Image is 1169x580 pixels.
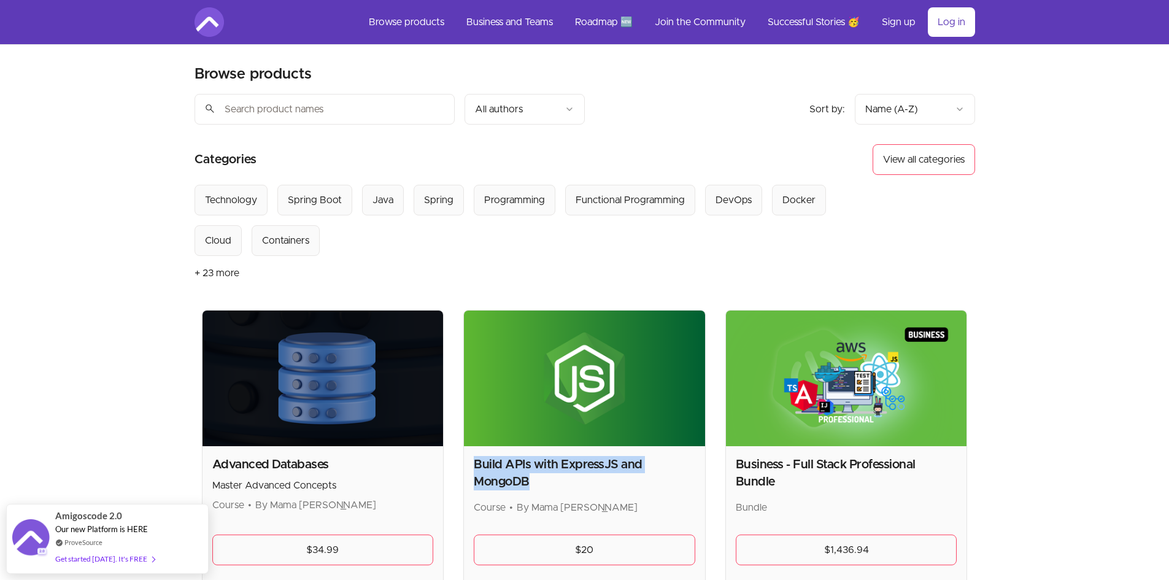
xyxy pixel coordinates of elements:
button: View all categories [873,144,975,175]
button: Product sort options [855,94,975,125]
div: Spring [424,193,453,207]
div: Get started [DATE]. It's FREE [55,552,155,566]
span: Our new Platform is HERE [55,524,148,534]
a: Business and Teams [457,7,563,37]
span: Sort by: [809,104,845,114]
img: Product image for Build APIs with ExpressJS and MongoDB [464,311,705,446]
div: Containers [262,233,309,248]
a: Browse products [359,7,454,37]
a: Sign up [872,7,925,37]
span: Amigoscode 2.0 [55,509,122,523]
span: Course [474,503,506,512]
div: Java [372,193,393,207]
div: Spring Boot [288,193,342,207]
a: ProveSource [64,537,102,547]
h2: Browse products [195,64,312,84]
div: Technology [205,193,257,207]
div: Cloud [205,233,231,248]
div: Docker [782,193,816,207]
span: search [204,100,215,117]
span: Bundle [736,503,767,512]
a: Roadmap 🆕 [565,7,642,37]
a: $34.99 [212,535,434,565]
div: Functional Programming [576,193,685,207]
div: DevOps [716,193,752,207]
span: Course [212,500,244,510]
p: Master Advanced Concepts [212,478,434,493]
span: • [248,500,252,510]
nav: Main [359,7,975,37]
span: By Mama [PERSON_NAME] [255,500,376,510]
input: Search product names [195,94,455,125]
img: provesource social proof notification image [12,519,49,559]
button: + 23 more [195,256,239,290]
a: Log in [928,7,975,37]
a: Successful Stories 🥳 [758,7,870,37]
a: Join the Community [645,7,755,37]
a: $1,436.94 [736,535,957,565]
img: Amigoscode logo [195,7,224,37]
h2: Build APIs with ExpressJS and MongoDB [474,456,695,490]
span: • [509,503,513,512]
button: Filter by author [465,94,585,125]
img: Product image for Advanced Databases [203,311,444,446]
span: By Mama [PERSON_NAME] [517,503,638,512]
img: Product image for Business - Full Stack Professional Bundle [726,311,967,446]
a: $20 [474,535,695,565]
h2: Advanced Databases [212,456,434,473]
h2: Categories [195,144,257,175]
h2: Business - Full Stack Professional Bundle [736,456,957,490]
div: Programming [484,193,545,207]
